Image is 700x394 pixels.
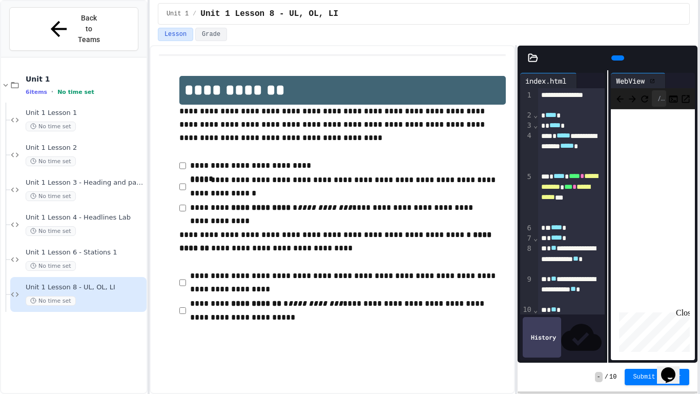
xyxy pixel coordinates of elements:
span: No time set [26,261,76,271]
span: Back to Teams [77,13,101,45]
span: - [595,372,603,382]
span: Unit 1 [167,10,189,18]
span: / [193,10,196,18]
div: WebView [611,73,666,88]
button: Refresh [640,92,650,105]
span: Fold line [533,111,538,119]
div: / [652,90,666,107]
span: No time set [26,122,76,131]
iframe: Web Preview [611,109,695,361]
div: 3 [520,121,533,131]
div: 8 [520,244,533,274]
div: 5 [520,172,533,223]
span: Fold line [533,121,538,129]
iframe: chat widget [657,353,690,384]
span: Submit Answer [633,373,681,381]
button: Grade [195,28,227,41]
div: 10 [520,305,533,315]
span: 10 [609,373,616,381]
span: No time set [26,156,76,166]
span: Unit 1 Lesson 4 - Headlines Lab [26,213,145,222]
span: Unit 1 Lesson 8 - UL, OL, LI [26,283,145,292]
button: Back to Teams [9,7,138,51]
div: index.html [520,73,577,88]
button: Submit Answer [625,369,689,385]
span: Back [615,92,625,105]
span: Unit 1 Lesson 8 - UL, OL, LI [200,8,338,20]
div: index.html [520,75,571,86]
span: No time set [26,226,76,236]
div: Chat with us now!Close [4,4,71,65]
span: Forward [627,92,637,105]
div: 1 [520,90,533,110]
span: Unit 1 Lesson 3 - Heading and paragraph tags [26,179,145,187]
div: 6 [520,223,533,233]
span: Unit 1 Lesson 2 [26,144,145,152]
span: Unit 1 Lesson 6 - Stations 1 [26,248,145,257]
button: Console [668,92,678,105]
span: Fold line [533,306,538,314]
span: Fold line [533,234,538,242]
span: No time set [26,296,76,306]
div: History [523,317,561,358]
iframe: chat widget [615,308,690,352]
span: No time set [26,191,76,201]
span: No time set [57,89,94,95]
span: / [605,373,608,381]
div: 7 [520,233,533,244]
div: 2 [520,110,533,121]
span: Unit 1 Lesson 1 [26,109,145,117]
span: • [51,88,53,96]
div: 4 [520,131,533,171]
div: 9 [520,274,533,305]
button: Open in new tab [681,92,691,105]
span: Unit 1 [26,74,145,84]
div: WebView [611,75,650,86]
span: 6 items [26,89,47,95]
button: Lesson [158,28,193,41]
